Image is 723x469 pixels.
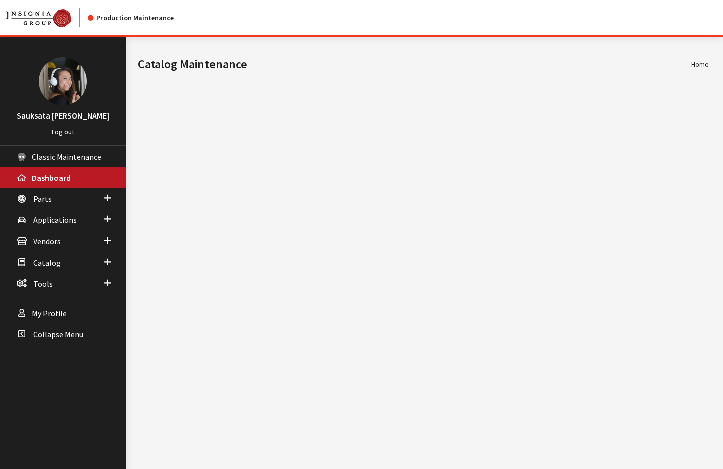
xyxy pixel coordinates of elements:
span: Collapse Menu [33,329,83,339]
span: My Profile [32,308,67,318]
a: Log out [52,127,74,136]
img: Catalog Maintenance [6,9,71,27]
span: Classic Maintenance [32,152,101,162]
h3: Sauksata [PERSON_NAME] [10,109,116,122]
span: Dashboard [32,173,71,183]
span: Tools [33,279,53,289]
span: Catalog [33,258,61,268]
span: Vendors [33,237,61,247]
img: Sauksata Ozment [39,57,87,105]
span: Applications [33,215,77,225]
div: Production Maintenance [88,13,174,23]
a: Insignia Group logo [6,8,88,27]
h1: Catalog Maintenance [138,55,691,73]
li: Home [691,59,709,70]
span: Parts [33,194,52,204]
